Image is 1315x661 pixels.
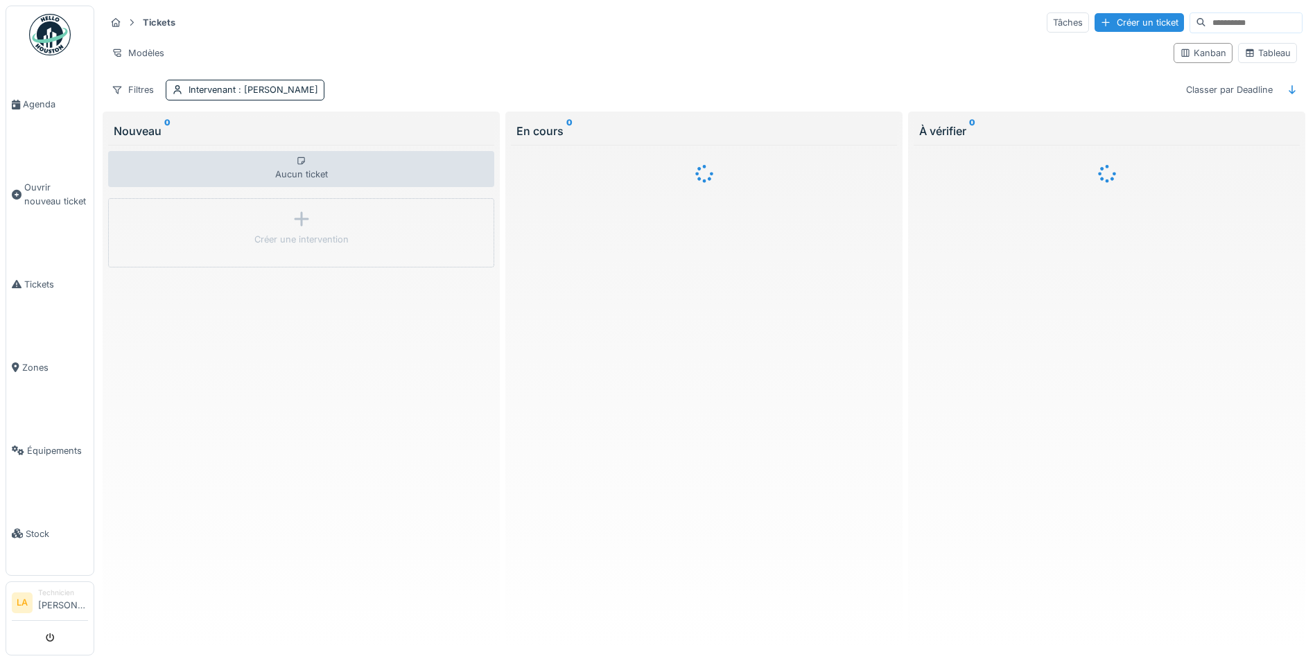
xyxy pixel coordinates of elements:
[6,243,94,326] a: Tickets
[108,151,494,187] div: Aucun ticket
[137,16,181,29] strong: Tickets
[919,123,1294,139] div: À vérifier
[236,85,318,95] span: : [PERSON_NAME]
[105,80,160,100] div: Filtres
[969,123,975,139] sup: 0
[23,98,88,111] span: Agenda
[164,123,171,139] sup: 0
[1180,46,1226,60] div: Kanban
[1244,46,1291,60] div: Tableau
[6,409,94,492] a: Équipements
[105,43,171,63] div: Modèles
[12,588,88,621] a: LA Technicien[PERSON_NAME]
[6,63,94,146] a: Agenda
[6,326,94,409] a: Zones
[26,527,88,540] span: Stock
[114,123,489,139] div: Nouveau
[254,233,349,246] div: Créer une intervention
[1180,80,1279,100] div: Classer par Deadline
[12,592,33,613] li: LA
[27,444,88,457] span: Équipements
[566,123,573,139] sup: 0
[24,181,88,207] span: Ouvrir nouveau ticket
[6,492,94,575] a: Stock
[6,146,94,243] a: Ouvrir nouveau ticket
[22,361,88,374] span: Zones
[516,123,891,139] div: En cours
[24,278,88,291] span: Tickets
[29,14,71,55] img: Badge_color-CXgf-gQk.svg
[1047,12,1089,33] div: Tâches
[1095,13,1184,32] div: Créer un ticket
[189,83,318,96] div: Intervenant
[38,588,88,617] li: [PERSON_NAME]
[38,588,88,598] div: Technicien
